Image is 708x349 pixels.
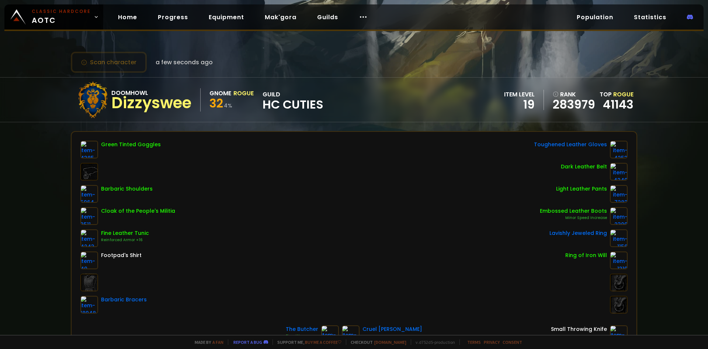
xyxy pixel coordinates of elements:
div: 19 [504,99,535,110]
div: Gnome [209,89,231,98]
a: Privacy [484,339,500,345]
span: Support me, [273,339,341,345]
a: 41143 [603,96,634,113]
a: Mak'gora [259,10,302,25]
div: Lavishly Jeweled Ring [549,229,607,237]
img: item-1319 [610,252,628,269]
img: item-2309 [610,207,628,225]
a: Buy me a coffee [305,339,341,345]
img: item-8226 [321,325,339,343]
div: Minor Speed Increase [540,215,607,221]
span: 32 [209,95,223,112]
span: v. d752d5 - production [411,339,455,345]
button: Scan character [71,52,147,73]
a: Home [112,10,143,25]
span: Rogue [613,90,634,99]
img: item-5191 [342,325,360,343]
div: Green Tinted Goggles [101,141,161,148]
div: Cruel [PERSON_NAME] [362,325,422,333]
span: AOTC [32,8,91,26]
div: Rogue [233,89,254,98]
a: 283979 [553,99,595,110]
div: rank [553,90,595,99]
a: Consent [503,339,522,345]
div: The Butcher [286,325,318,333]
a: Classic HardcoreAOTC [4,4,103,30]
div: Fiery Weapon [286,333,318,339]
div: Footpad's Shirt [101,252,142,259]
div: Small Throwing Knife [551,325,607,333]
img: item-5964 [80,185,98,203]
img: item-4243 [80,229,98,247]
div: Barbaric Bracers [101,296,147,304]
a: Terms [467,339,481,345]
div: Barbaric Shoulders [101,185,153,193]
span: a few seconds ago [156,58,213,67]
div: guild [263,90,323,110]
img: item-3511 [80,207,98,225]
div: item level [504,90,535,99]
div: Dark Leather Belt [561,163,607,171]
img: item-7282 [610,185,628,203]
a: Report a bug [233,339,262,345]
div: Doomhowl [111,88,191,97]
div: Toughened Leather Gloves [534,141,607,148]
img: item-4249 [610,163,628,181]
div: Dizzyswee [111,97,191,109]
div: Ring of Iron Will [565,252,607,259]
small: Classic Hardcore [32,8,91,15]
a: Progress [152,10,194,25]
img: item-4253 [610,141,628,158]
span: HC Cuties [263,99,323,110]
a: Equipment [203,10,250,25]
div: Embossed Leather Boots [540,207,607,215]
img: item-49 [80,252,98,269]
small: 4 % [224,102,232,109]
div: Light Leather Pants [556,185,607,193]
img: item-18948 [80,296,98,314]
div: Top [600,90,634,99]
img: item-4385 [80,141,98,158]
div: Fine Leather Tunic [101,229,149,237]
a: Population [571,10,619,25]
img: item-1156 [610,229,628,247]
div: Reinforced Armor +16 [101,237,149,243]
a: [DOMAIN_NAME] [374,339,406,345]
a: Guilds [311,10,344,25]
div: Cloak of the People's Militia [101,207,175,215]
span: Checkout [346,339,406,345]
span: Made by [190,339,223,345]
a: Statistics [628,10,672,25]
a: a fan [212,339,223,345]
img: item-2947 [610,325,628,343]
